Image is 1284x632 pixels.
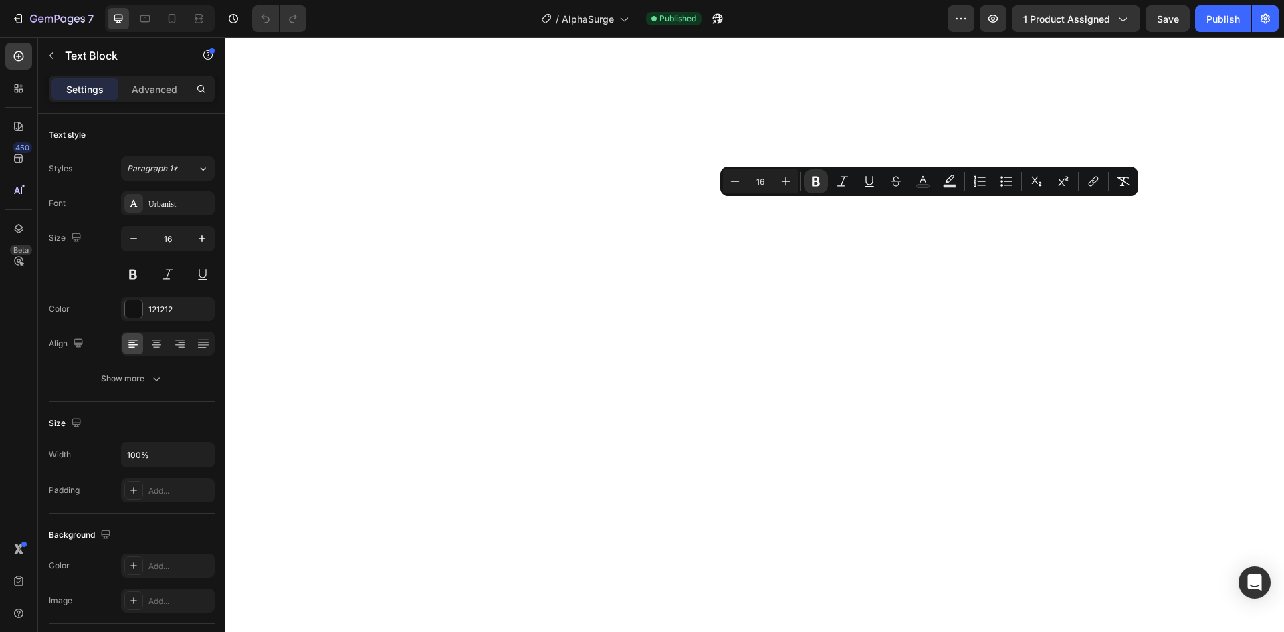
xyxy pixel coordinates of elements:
div: Add... [148,595,211,607]
button: Save [1146,5,1190,32]
div: Text style [49,129,86,141]
div: Show more [101,372,163,385]
div: Styles [49,163,72,175]
span: 1 product assigned [1023,12,1110,26]
input: Auto [122,443,214,467]
button: Publish [1195,5,1251,32]
div: 121212 [148,304,211,316]
div: Editor contextual toolbar [720,167,1138,196]
div: Add... [148,560,211,572]
p: Advanced [132,82,177,96]
span: Paragraph 1* [127,163,178,175]
div: 450 [13,142,32,153]
span: / [556,12,559,26]
p: Text Block [65,47,179,64]
div: Size [49,229,84,247]
div: Color [49,560,70,572]
div: Color [49,303,70,315]
button: 1 product assigned [1012,5,1140,32]
div: Add... [148,485,211,497]
div: Background [49,526,114,544]
p: 7 [88,11,94,27]
div: Undo/Redo [252,5,306,32]
div: Urbanist [148,198,211,210]
div: Publish [1206,12,1240,26]
div: Padding [49,484,80,496]
div: Font [49,197,66,209]
button: Show more [49,366,215,391]
button: Paragraph 1* [121,156,215,181]
span: Published [659,13,696,25]
div: Align [49,335,86,353]
div: Size [49,415,84,433]
span: Save [1157,13,1179,25]
p: Settings [66,82,104,96]
div: Width [49,449,71,461]
div: Open Intercom Messenger [1239,566,1271,599]
iframe: Design area [225,37,1284,632]
button: 7 [5,5,100,32]
span: AlphaSurge [562,12,614,26]
div: Beta [10,245,32,255]
div: Image [49,595,72,607]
